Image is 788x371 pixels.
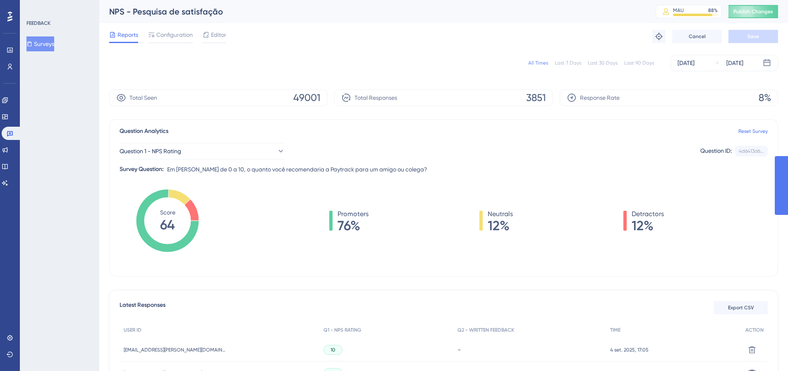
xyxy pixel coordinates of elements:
span: Q2 - WRITTEN FEEDBACK [457,327,514,333]
span: 3851 [526,91,546,104]
span: Total Seen [129,93,157,103]
span: 49001 [293,91,321,104]
div: Last 7 Days [555,60,581,66]
a: Reset Survey [738,128,768,135]
span: USER ID [124,327,141,333]
span: TIME [610,327,620,333]
div: FEEDBACK [26,20,50,26]
div: - [457,346,602,354]
span: 4 set. 2025, 17:05 [610,347,649,353]
span: 10 [331,347,335,353]
div: [DATE] [726,58,743,68]
button: Surveys [26,36,54,51]
span: Question Analytics [120,126,168,136]
div: 4d6413d6... [739,148,764,154]
span: Question 1 - NPS Rating [120,146,181,156]
div: Last 90 Days [624,60,654,66]
div: Question ID: [700,146,732,157]
tspan: 64 [160,217,175,233]
tspan: Score [160,209,175,216]
button: Question 1 - NPS Rating [120,143,285,159]
button: Publish Changes [728,5,778,18]
span: Em [PERSON_NAME] de 0 a 10, o quanto você recomendaria a Paytrack para um amigo ou colega? [167,164,427,174]
iframe: UserGuiding AI Assistant Launcher [753,338,778,363]
div: Last 30 Days [588,60,618,66]
div: [DATE] [678,58,695,68]
button: Cancel [672,30,722,43]
span: 76% [338,219,369,232]
span: Detractors [632,209,664,219]
span: Latest Responses [120,300,165,315]
span: Publish Changes [733,8,773,15]
span: Promoters [338,209,369,219]
span: [EMAIL_ADDRESS][PERSON_NAME][DOMAIN_NAME] [124,347,227,353]
span: Neutrals [488,209,513,219]
span: Export CSV [728,304,754,311]
span: 12% [632,219,664,232]
span: Save [747,33,759,40]
span: 12% [488,219,513,232]
div: MAU [673,7,684,14]
span: Configuration [156,30,193,40]
span: Cancel [689,33,706,40]
div: 88 % [708,7,718,14]
span: ACTION [745,327,764,333]
span: Q1 - NPS RATING [323,327,361,333]
div: All Times [528,60,548,66]
div: NPS - Pesquisa de satisfação [109,6,635,17]
button: Export CSV [714,301,768,314]
div: Survey Question: [120,164,164,174]
span: Editor [211,30,226,40]
button: Save [728,30,778,43]
span: Reports [117,30,138,40]
span: Response Rate [580,93,620,103]
span: 8% [759,91,771,104]
span: Total Responses [354,93,397,103]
